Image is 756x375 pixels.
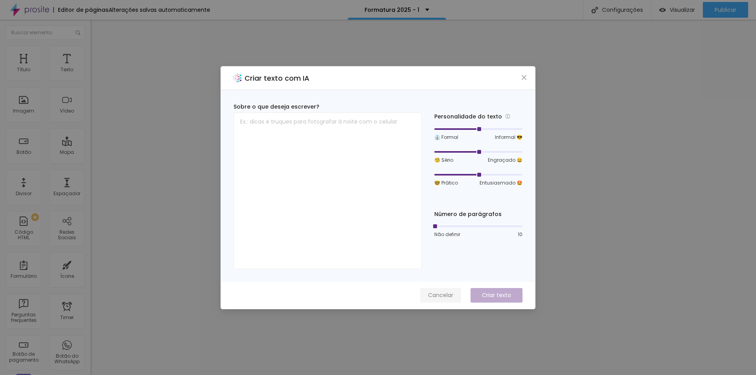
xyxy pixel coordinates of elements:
span: 10 [518,231,523,238]
button: Criar texto [471,288,523,303]
span: close [521,74,527,81]
span: Cancelar [428,291,453,299]
div: Sobre o que deseja escrever? [233,103,422,111]
span: Não definir [434,231,460,238]
span: 🤓 Prático [434,179,458,187]
span: 🧐 Sério [434,157,453,164]
h2: Criar texto com IA [245,73,309,83]
span: Informal 😎 [495,134,523,141]
div: Número de parágrafos [434,210,523,218]
span: Engraçado 😄 [488,157,523,164]
span: Entusiasmado 🤩 [480,179,523,187]
button: Close [520,73,528,81]
button: Cancelar [420,288,461,303]
div: Personalidade do texto [434,112,523,121]
span: 👔 Formal [434,134,458,141]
